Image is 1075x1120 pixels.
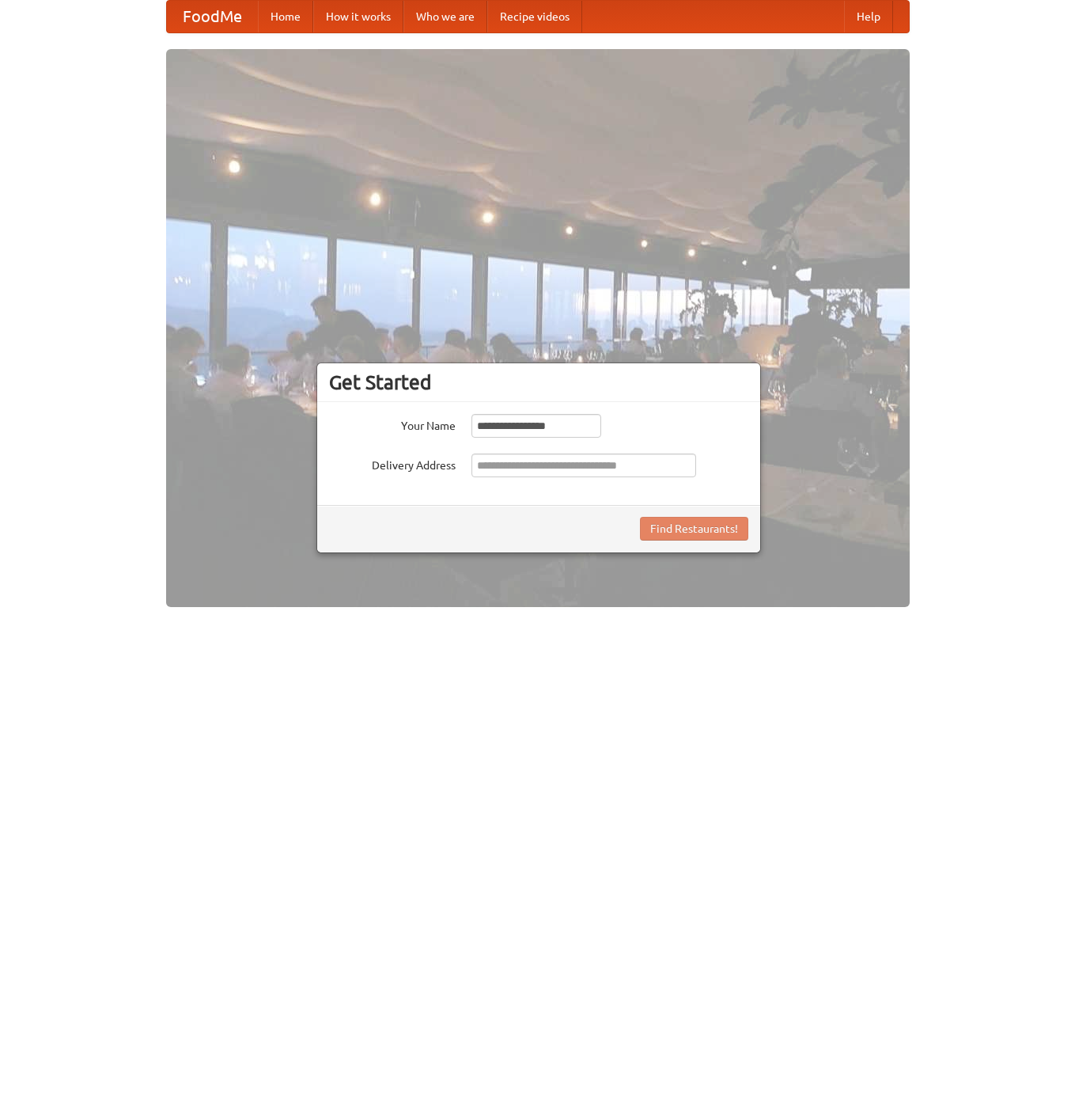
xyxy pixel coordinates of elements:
[313,1,403,32] a: How it works
[403,1,487,32] a: Who we are
[167,1,258,32] a: FoodMe
[487,1,582,32] a: Recipe videos
[844,1,893,32] a: Help
[329,454,456,473] label: Delivery Address
[329,370,748,394] h3: Get Started
[329,414,456,434] label: Your Name
[640,517,748,541] button: Find Restaurants!
[258,1,313,32] a: Home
